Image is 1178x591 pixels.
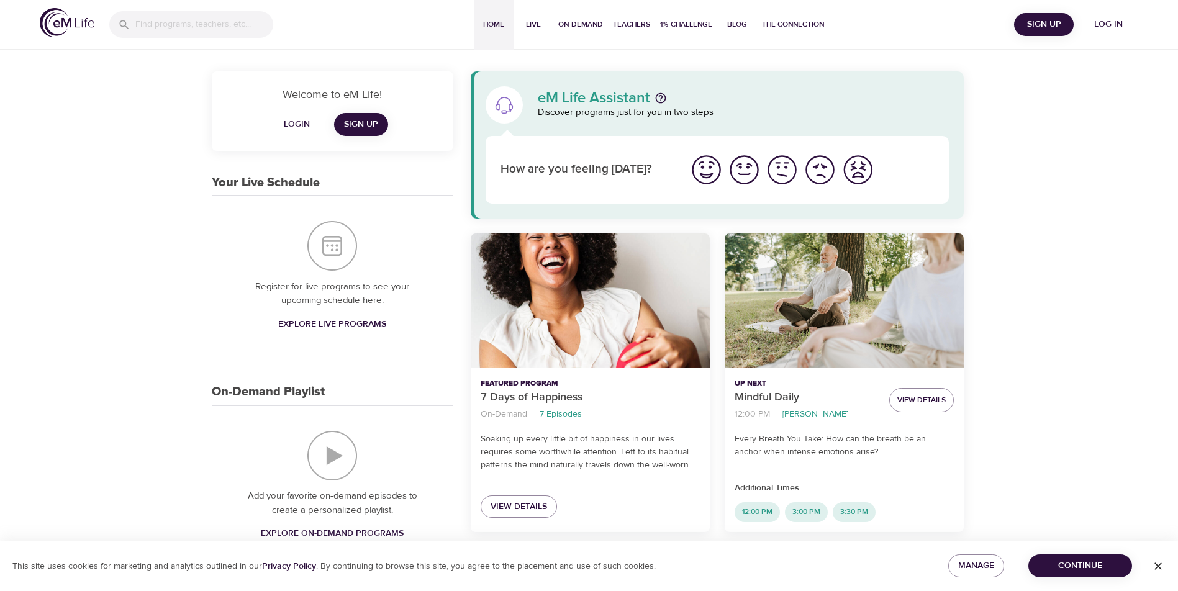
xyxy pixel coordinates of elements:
p: Discover programs just for you in two steps [538,106,949,120]
p: 7 Days of Happiness [481,389,700,406]
span: The Connection [762,18,824,31]
span: 3:00 PM [785,507,828,517]
span: On-Demand [558,18,603,31]
img: Your Live Schedule [307,221,357,271]
span: Blog [722,18,752,31]
img: eM Life Assistant [494,95,514,115]
span: Teachers [613,18,650,31]
span: Home [479,18,509,31]
button: Mindful Daily [725,233,964,368]
button: Continue [1028,554,1132,577]
p: Featured Program [481,378,700,389]
h3: On-Demand Playlist [212,385,325,399]
span: 3:30 PM [833,507,876,517]
div: 3:00 PM [785,502,828,522]
span: View Details [491,499,547,515]
img: great [689,153,723,187]
img: worst [841,153,875,187]
p: Additional Times [735,482,954,495]
span: Sign Up [1019,17,1069,32]
div: 3:30 PM [833,502,876,522]
button: I'm feeling worst [839,151,877,189]
button: 7 Days of Happiness [471,233,710,368]
span: 12:00 PM [735,507,780,517]
p: Every Breath You Take: How can the breath be an anchor when intense emotions arise? [735,433,954,459]
span: View Details [897,394,946,407]
button: I'm feeling ok [763,151,801,189]
button: Manage [948,554,1004,577]
p: Register for live programs to see your upcoming schedule here. [237,280,428,308]
img: good [727,153,761,187]
span: Continue [1038,558,1122,574]
p: How are you feeling [DATE]? [501,161,673,179]
a: Explore Live Programs [273,313,391,336]
a: Explore On-Demand Programs [256,522,409,545]
img: logo [40,8,94,37]
img: On-Demand Playlist [307,431,357,480]
li: · [532,406,535,423]
h3: Your Live Schedule [212,176,320,190]
div: 12:00 PM [735,502,780,522]
p: Add your favorite on-demand episodes to create a personalized playlist. [237,489,428,517]
p: Up Next [735,378,879,389]
input: Find programs, teachers, etc... [135,11,273,38]
p: On-Demand [481,408,527,421]
button: I'm feeling bad [801,151,839,189]
p: Welcome to eM Life! [227,86,438,103]
button: Login [277,113,317,136]
li: · [775,406,777,423]
p: Mindful Daily [735,389,879,406]
img: ok [765,153,799,187]
p: Soaking up every little bit of happiness in our lives requires some worthwhile attention. Left to... [481,433,700,472]
button: I'm feeling great [687,151,725,189]
span: Log in [1084,17,1133,32]
span: Login [282,117,312,132]
button: Sign Up [1014,13,1074,36]
span: Explore On-Demand Programs [261,526,404,541]
a: View Details [481,495,557,518]
button: Log in [1079,13,1138,36]
nav: breadcrumb [735,406,879,423]
span: 1% Challenge [660,18,712,31]
p: 12:00 PM [735,408,770,421]
p: eM Life Assistant [538,91,650,106]
span: Manage [958,558,994,574]
span: Sign Up [344,117,378,132]
button: View Details [889,388,954,412]
span: Live [519,18,548,31]
nav: breadcrumb [481,406,700,423]
a: Privacy Policy [262,561,316,572]
p: 7 Episodes [540,408,582,421]
button: I'm feeling good [725,151,763,189]
a: Sign Up [334,113,388,136]
span: Explore Live Programs [278,317,386,332]
img: bad [803,153,837,187]
p: [PERSON_NAME] [782,408,848,421]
